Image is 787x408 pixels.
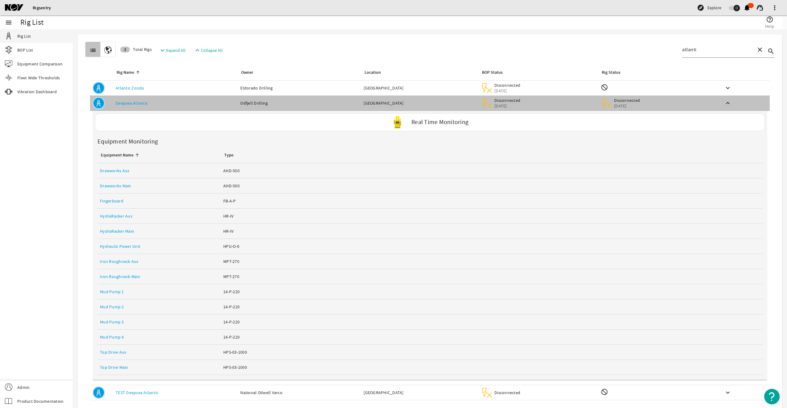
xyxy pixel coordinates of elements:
span: [DATE] [494,103,521,109]
mat-icon: close [756,46,764,53]
button: Collapse All [191,45,225,56]
div: [GEOGRAPHIC_DATA] [364,389,476,396]
div: 3 [120,47,130,52]
a: Top Drive Main [100,360,218,375]
a: Iron Roughneck Main [100,269,218,284]
a: HPS-03-1000 [223,360,760,375]
span: Vibration Dashboard [17,89,57,95]
span: Collapse All [201,47,223,53]
a: 14-P-220 [223,284,760,299]
a: AHD-500 [223,163,760,178]
div: HPU-O-6 [223,243,760,249]
div: Rig Status [602,69,620,76]
span: [DATE] [614,103,640,109]
div: 14-P-220 [223,289,760,295]
label: Real Time Monitoring [411,119,468,126]
mat-icon: help_outline [766,16,773,23]
a: Iron Roughneck Aux [100,259,138,264]
div: HPS-03-1000 [223,364,760,370]
mat-icon: notifications [743,4,751,11]
div: Equipment Name [100,152,216,159]
mat-icon: keyboard_arrow_down [724,84,731,92]
a: Deepsea Atlantic [116,100,148,106]
div: MPT-270 [223,258,760,264]
mat-icon: expand_more [159,47,164,54]
a: Fingerboard [100,194,218,208]
div: Rig List [20,19,43,26]
img: Yellowpod.svg [391,116,404,128]
mat-icon: keyboard_arrow_up [724,99,731,107]
div: Type [223,152,757,159]
span: Admin [17,384,30,390]
span: Help [765,23,774,29]
div: Owner [240,69,356,76]
div: Equipment Name [101,152,134,159]
mat-icon: Rig Monitoring not available for this rig [601,388,608,396]
mat-icon: expand_less [194,47,199,54]
span: Fleet Wide Thresholds [17,75,60,81]
span: Disconnected [614,98,640,103]
label: Equipment Monitoring [95,136,160,147]
div: 14-P-220 [223,304,760,310]
span: Equipment Comparison [17,61,63,67]
a: Mud Pump 3 [100,314,218,329]
a: 14-P-220 [223,330,760,344]
span: Product Documentation [17,398,64,404]
a: HR-IV [223,224,760,239]
a: Real Time Monitoring [93,113,767,131]
span: Disconnected [494,390,521,395]
a: Drawworks Main [100,178,218,193]
button: Explore [694,3,724,13]
div: Location [364,69,474,76]
mat-icon: list [89,47,97,54]
a: Mud Pump 4 [100,330,218,344]
a: Hydraulic Power Unit [100,239,218,254]
a: HPU-O-6 [223,239,760,254]
mat-icon: Rig Monitoring not available for this rig [601,84,608,91]
a: Atlantic Zonda [116,85,144,91]
mat-icon: vibration [5,88,12,95]
a: Mud Pump 4 [100,334,124,340]
a: Mud Pump 2 [100,304,124,310]
div: HPS-03-1000 [223,349,760,355]
a: HPS-03-1000 [223,345,760,360]
a: 14-P-220 [223,314,760,329]
a: Mud Pump 1 [100,284,218,299]
span: Expand All [166,47,186,53]
div: [GEOGRAPHIC_DATA] [364,100,476,106]
div: Location [365,69,381,76]
a: Fingerboard [100,198,123,204]
div: 14-P-220 [223,319,760,325]
mat-icon: explore [697,4,704,11]
button: more_vert [767,0,782,15]
div: [GEOGRAPHIC_DATA] [364,85,476,91]
span: [DATE] [494,88,521,94]
a: HydraRacker Main [100,228,134,234]
a: Drawworks Aux [100,163,218,178]
i: search [767,48,775,55]
mat-icon: keyboard_arrow_down [724,389,731,396]
a: FB-A-P [223,194,760,208]
span: Disconnected [494,82,521,88]
a: Top Drive Aux [100,349,126,355]
a: 14-P-220 [223,299,760,314]
span: Disconnected [494,98,521,103]
button: Expand All [156,45,188,56]
a: Drawworks Main [100,183,131,189]
a: MPT-270 [223,254,760,269]
button: Open Resource Center [764,389,780,404]
a: Iron Roughneck Main [100,274,140,279]
a: Iron Roughneck Aux [100,254,218,269]
a: TEST Deepsea Atlantic [116,390,158,395]
a: Rigsentry [33,5,51,11]
div: BOP Status [482,69,503,76]
a: Top Drive Aux [100,345,218,360]
span: Rig List [17,33,31,39]
a: Hydraulic Power Unit [100,244,140,249]
a: MPT-270 [223,269,760,284]
div: HR-IV [223,213,760,219]
div: Type [224,152,233,159]
a: Top Drive Main [100,364,128,370]
div: Owner [241,69,253,76]
a: Drawworks Aux [100,168,129,173]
